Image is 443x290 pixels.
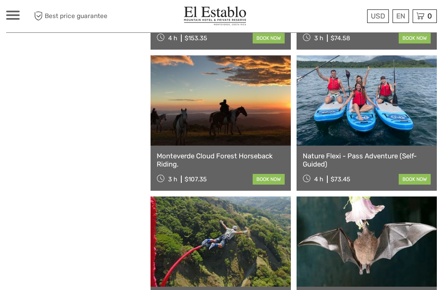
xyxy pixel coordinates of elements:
[185,34,207,42] div: $153.35
[426,12,433,20] span: 0
[331,176,350,183] div: $73.45
[168,34,177,42] span: 4 h
[393,9,409,23] div: EN
[253,174,285,185] a: book now
[185,176,207,183] div: $107.35
[331,34,350,42] div: $74.58
[399,33,431,43] a: book now
[399,174,431,185] a: book now
[314,34,323,42] span: 3 h
[184,6,247,26] img: El Establo Mountain Hotel
[371,12,385,20] span: USD
[314,176,323,183] span: 4 h
[303,152,431,169] a: Nature Flexi - Pass Adventure (Self-Guided)
[157,152,285,169] a: Monteverde Cloud Forest Horseback Riding.
[253,33,285,43] a: book now
[168,176,177,183] span: 3 h
[32,9,114,23] span: Best price guarantee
